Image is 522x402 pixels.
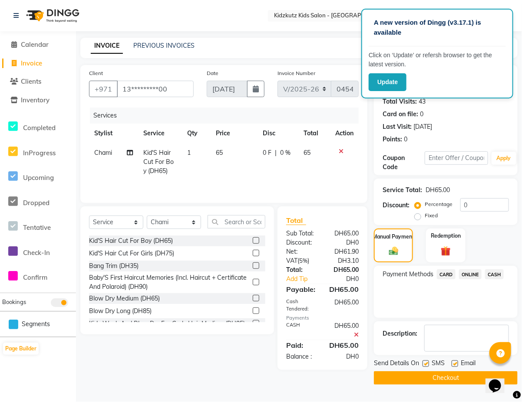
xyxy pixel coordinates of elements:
[280,340,323,350] div: Paid:
[383,122,412,131] div: Last Visit:
[23,199,50,207] span: Dropped
[383,135,402,144] div: Points:
[374,359,419,369] span: Send Details On
[2,40,74,50] a: Calendar
[323,229,366,238] div: DH65.00
[437,269,456,279] span: CARD
[286,257,297,265] span: VAT
[413,122,432,131] div: [DATE]
[438,245,454,258] img: _gift.svg
[3,343,39,355] button: Page Builder
[486,367,513,393] iframe: chat widget
[2,59,74,69] a: Invoice
[89,69,103,77] label: Client
[323,340,366,350] div: DH65.00
[383,154,425,172] div: Coupon Code
[216,149,223,157] span: 65
[278,69,315,77] label: Invoice Number
[89,249,174,258] div: Kid'S Hair Cut For Girls (DH75)
[461,359,476,369] span: Email
[22,320,50,329] span: Segments
[383,329,417,338] div: Description:
[133,42,195,49] a: PREVIOUS INVOICES
[280,275,330,284] a: Add Tip
[144,149,174,175] span: Kid'S Hair Cut For Boy (DH65)
[23,173,54,182] span: Upcoming
[330,275,365,284] div: DH0
[21,77,41,85] span: Clients
[2,95,74,105] a: Inventory
[91,38,123,54] a: INVOICE
[323,247,366,256] div: DH61.90
[383,110,418,119] div: Card on file:
[89,124,139,143] th: Stylist
[89,236,173,245] div: Kid'S Hair Cut For Boy (DH65)
[208,215,265,229] input: Search or Scan
[426,186,450,195] div: DH65.00
[419,97,426,106] div: 43
[299,257,307,264] span: 5%
[280,352,323,361] div: Balance :
[21,96,50,104] span: Inventory
[280,256,323,265] div: ( )
[280,247,323,256] div: Net:
[323,352,366,361] div: DH0
[323,321,366,340] div: DH65.00
[330,124,359,143] th: Action
[459,269,482,279] span: ONLINE
[89,273,249,291] div: Baby'S First Haircut Memories (Incl. Haircut + Certificate And Polaroid) (DH90)
[492,152,516,165] button: Apply
[373,233,414,241] label: Manual Payment
[323,238,366,247] div: DH0
[2,298,26,305] span: Bookings
[275,148,277,157] span: |
[404,135,407,144] div: 0
[323,265,366,275] div: DH65.00
[280,321,323,340] div: CASH
[117,81,194,97] input: Search by Name/Mobile/Email/Code
[323,256,366,265] div: DH3.10
[89,261,139,271] div: Bang Trim (DH35)
[89,294,160,303] div: Blow Dry Medium (DH65)
[23,149,56,157] span: InProgress
[298,124,330,143] th: Total
[21,59,42,67] span: Invoice
[280,265,323,275] div: Total:
[89,319,245,328] div: Kids Wash And Blow Dry For Curly Hair Medium (DH95)
[23,273,47,281] span: Confirm
[94,149,112,157] span: Chami
[425,212,438,219] label: Fixed
[286,314,359,322] div: Payments
[383,186,422,195] div: Service Total:
[23,124,56,132] span: Completed
[23,248,50,257] span: Check-In
[207,69,218,77] label: Date
[374,18,501,37] p: A new version of Dingg (v3.17.1) is available
[21,40,49,49] span: Calendar
[89,81,118,97] button: +971
[323,298,366,313] div: DH65.00
[139,124,182,143] th: Service
[485,269,504,279] span: CASH
[280,238,323,247] div: Discount:
[369,73,406,91] button: Update
[304,149,311,157] span: 65
[383,97,417,106] div: Total Visits:
[90,108,365,124] div: Services
[89,307,152,316] div: Blow Dry Long (DH85)
[258,124,298,143] th: Disc
[182,124,211,143] th: Qty
[280,229,323,238] div: Sub Total:
[280,298,323,313] div: Cash Tendered:
[22,3,82,28] img: logo
[420,110,423,119] div: 0
[263,148,271,157] span: 0 F
[432,359,445,369] span: SMS
[383,201,410,210] div: Discount:
[383,270,433,279] span: Payment Methods
[280,148,291,157] span: 0 %
[286,216,306,225] span: Total
[2,77,74,87] a: Clients
[323,284,366,294] div: DH65.00
[23,223,51,232] span: Tentative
